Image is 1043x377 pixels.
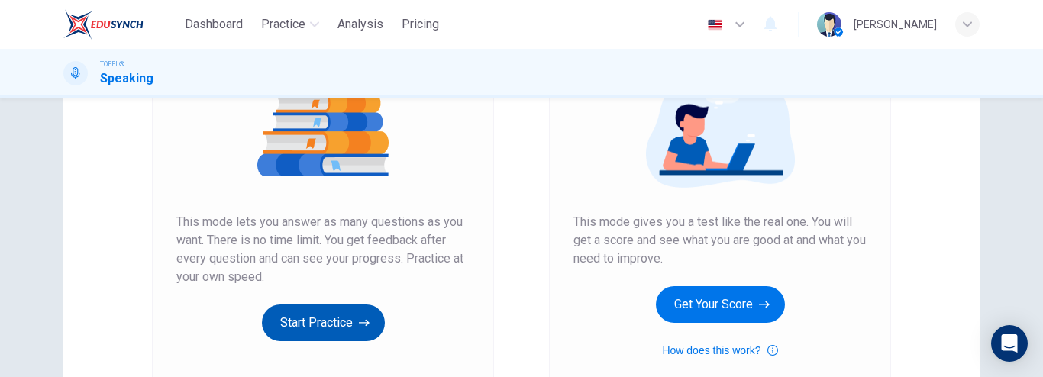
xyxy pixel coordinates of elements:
button: Start Practice [262,304,385,341]
button: Analysis [331,11,389,38]
span: This mode lets you answer as many questions as you want. There is no time limit. You get feedback... [176,213,470,286]
img: en [706,19,725,31]
button: Get Your Score [656,286,785,323]
a: EduSynch logo [63,9,179,40]
h1: Speaking [100,69,153,88]
span: This mode gives you a test like the real one. You will get a score and see what you are good at a... [573,213,867,268]
button: How does this work? [662,341,777,359]
button: Pricing [396,11,445,38]
button: Dashboard [179,11,249,38]
span: TOEFL® [100,59,124,69]
img: Profile picture [817,12,841,37]
span: Practice [261,15,305,34]
img: EduSynch logo [63,9,144,40]
span: Dashboard [185,15,243,34]
span: Analysis [337,15,383,34]
div: Open Intercom Messenger [991,325,1028,362]
button: Practice [255,11,325,38]
div: [PERSON_NAME] [854,15,937,34]
span: Pricing [402,15,439,34]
